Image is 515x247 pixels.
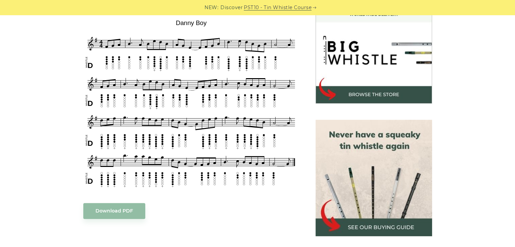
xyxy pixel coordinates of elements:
img: Danny Boy Tin Whistle Tab & Sheet Music [83,17,299,189]
a: PST10 - Tin Whistle Course [244,4,312,12]
span: NEW: [205,4,218,12]
img: tin whistle buying guide [316,120,432,236]
span: Discover [220,4,243,12]
a: Download PDF [83,203,145,219]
